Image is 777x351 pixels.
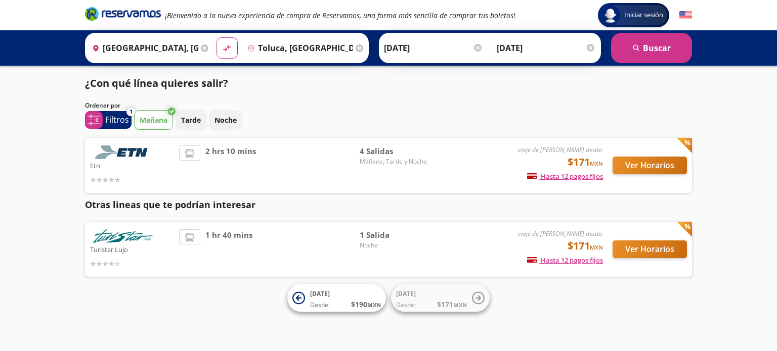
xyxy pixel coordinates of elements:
[90,243,174,255] p: Turistar Lujo
[611,33,692,63] button: Buscar
[590,243,603,251] small: MXN
[453,301,467,309] small: MXN
[105,114,129,126] p: Filtros
[396,300,416,310] span: Desde:
[310,300,330,310] span: Desde:
[384,35,483,61] input: Elegir Fecha
[360,241,430,250] span: Noche
[129,108,133,116] span: 1
[620,10,667,20] span: Iniciar sesión
[310,289,330,298] span: [DATE]
[90,159,174,171] p: Etn
[165,11,515,20] em: ¡Bienvenido a la nueva experiencia de compra de Reservamos, una forma más sencilla de comprar tus...
[590,160,603,167] small: MXN
[85,76,228,91] p: ¿Con qué línea quieres salir?
[176,110,206,130] button: Tarde
[613,240,687,258] button: Ver Horarios
[396,289,416,298] span: [DATE]
[568,238,603,254] span: $171
[90,229,156,243] img: Turistar Lujo
[568,155,603,170] span: $171
[85,101,120,110] p: Ordenar por
[518,145,603,154] em: viaje de [PERSON_NAME] desde:
[85,6,161,21] i: Brand Logo
[88,35,198,61] input: Buscar Origen
[351,299,381,310] span: $ 190
[85,111,132,129] button: 1Filtros
[205,229,252,269] span: 1 hr 40 mins
[679,9,692,22] button: English
[391,284,490,312] button: [DATE]Desde:$171MXN
[90,145,156,159] img: Etn
[360,157,430,166] span: Mañana, Tarde y Noche
[497,35,596,61] input: Opcional
[367,301,381,309] small: MXN
[287,284,386,312] button: [DATE]Desde:$190MXN
[209,110,242,130] button: Noche
[214,115,237,125] p: Noche
[360,145,430,157] span: 4 Salidas
[134,110,173,130] button: Mañana
[437,299,467,310] span: $ 171
[527,256,603,265] span: Hasta 12 pagos fijos
[140,115,167,125] p: Mañana
[85,198,692,212] p: Otras lineas que te podrían interesar
[518,229,603,238] em: viaje de [PERSON_NAME] desde:
[205,145,256,185] span: 2 hrs 10 mins
[181,115,201,125] p: Tarde
[360,229,430,241] span: 1 Salida
[613,157,687,174] button: Ver Horarios
[243,35,354,61] input: Buscar Destino
[85,6,161,24] a: Brand Logo
[527,172,603,181] span: Hasta 12 pagos fijos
